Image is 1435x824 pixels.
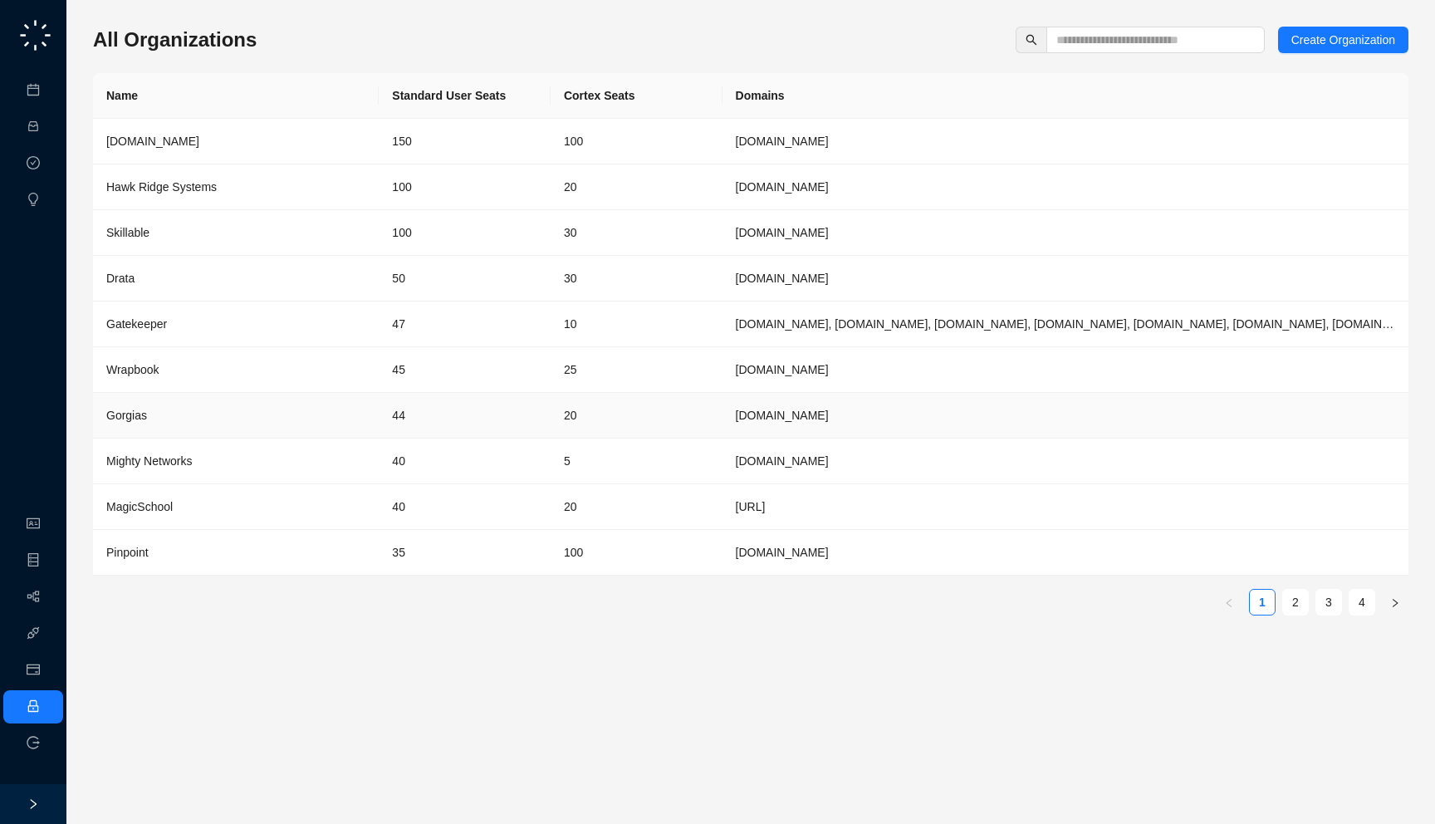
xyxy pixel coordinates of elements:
td: Drata.com [722,256,1408,302]
span: Create Organization [1291,31,1395,49]
span: Hawk Ridge Systems [106,180,217,194]
span: logout [27,736,40,749]
span: Drata [106,272,135,285]
span: Wrapbook [106,363,159,376]
button: right [1382,589,1408,616]
td: wrapbook.com [722,347,1408,393]
td: 100 [379,210,551,256]
td: pinpointhq.com [722,530,1408,576]
a: 4 [1349,590,1374,615]
li: Next Page [1382,589,1408,616]
th: Domains [722,73,1408,119]
td: 44 [379,393,551,439]
li: Previous Page [1216,589,1242,616]
h3: All Organizations [93,27,257,53]
th: Name [93,73,379,119]
td: 100 [551,530,722,576]
td: 35 [379,530,551,576]
th: Standard User Seats [379,73,551,119]
img: logo-small-C4UdH2pc.png [17,17,54,54]
span: Gorgias [106,409,147,422]
li: 4 [1349,589,1375,616]
li: 1 [1249,589,1276,616]
span: right [1390,598,1400,608]
li: 2 [1282,589,1309,616]
a: 1 [1250,590,1275,615]
iframe: Open customer support [1382,769,1427,814]
span: left [1224,598,1234,608]
span: Pinpoint [106,546,149,559]
span: search [1026,34,1037,46]
td: synthesia.io [722,119,1408,164]
button: left [1216,589,1242,616]
td: 40 [379,484,551,530]
a: 2 [1283,590,1308,615]
td: gatekeeperhq.com, gatekeeperhq.io, gatekeeper.io, gatekeepervclm.com, gatekeeperhq.co, trygatekee... [722,302,1408,347]
td: gorgias.com [722,393,1408,439]
td: 5 [551,439,722,484]
td: 20 [551,393,722,439]
td: 50 [379,256,551,302]
td: 150 [379,119,551,164]
span: right [27,798,39,810]
button: Create Organization [1278,27,1408,53]
td: 30 [551,256,722,302]
td: magicschool.ai [722,484,1408,530]
td: 100 [379,164,551,210]
td: 10 [551,302,722,347]
td: 45 [379,347,551,393]
td: mightynetworks.com [722,439,1408,484]
li: 3 [1315,589,1342,616]
td: 40 [379,439,551,484]
td: 30 [551,210,722,256]
span: MagicSchool [106,500,173,513]
span: Mighty Networks [106,454,192,468]
td: hawkridgesys.com [722,164,1408,210]
span: Skillable [106,226,149,239]
span: Gatekeeper [106,317,167,331]
td: 25 [551,347,722,393]
td: 20 [551,484,722,530]
td: 47 [379,302,551,347]
td: 20 [551,164,722,210]
td: skillable.com [722,210,1408,256]
th: Cortex Seats [551,73,722,119]
span: [DOMAIN_NAME] [106,135,199,148]
a: 3 [1316,590,1341,615]
td: 100 [551,119,722,164]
